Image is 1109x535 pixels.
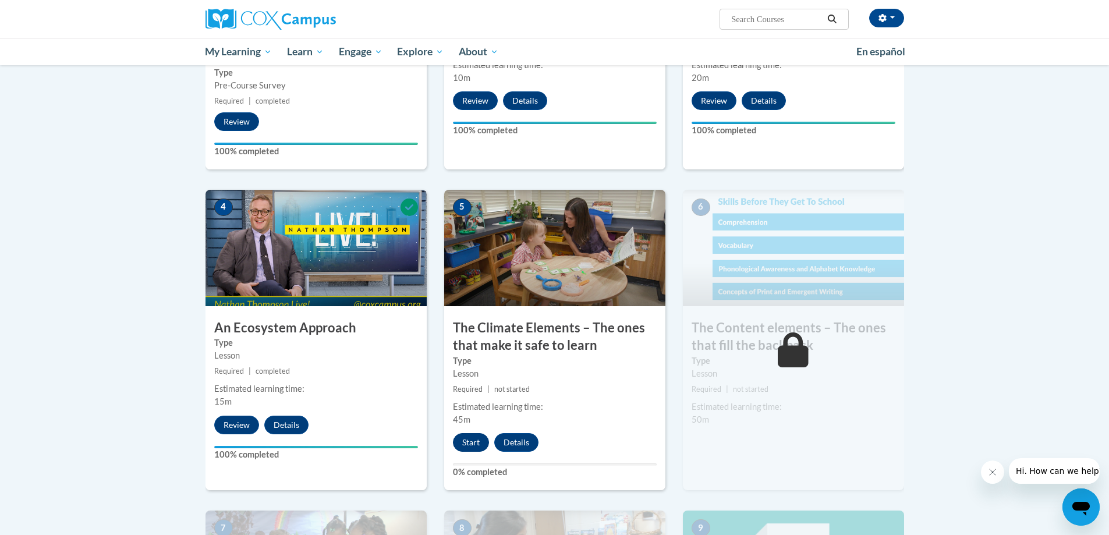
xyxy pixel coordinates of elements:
[453,124,657,137] label: 100% completed
[692,355,895,367] label: Type
[453,401,657,413] div: Estimated learning time:
[389,38,451,65] a: Explore
[214,416,259,434] button: Review
[453,367,657,380] div: Lesson
[453,199,472,216] span: 5
[451,38,506,65] a: About
[214,79,418,92] div: Pre-Course Survey
[453,433,489,452] button: Start
[256,97,290,105] span: completed
[453,414,470,424] span: 45m
[264,416,309,434] button: Details
[214,145,418,158] label: 100% completed
[742,91,786,110] button: Details
[494,433,538,452] button: Details
[453,466,657,479] label: 0% completed
[214,448,418,461] label: 100% completed
[849,40,913,64] a: En español
[214,367,244,375] span: Required
[733,385,768,394] span: not started
[249,367,251,375] span: |
[444,190,665,306] img: Course Image
[205,9,427,30] a: Cox Campus
[453,91,498,110] button: Review
[444,319,665,355] h3: The Climate Elements – The ones that make it safe to learn
[726,385,728,394] span: |
[214,112,259,131] button: Review
[1062,488,1100,526] iframe: Button to launch messaging window
[453,355,657,367] label: Type
[453,385,483,394] span: Required
[692,385,721,394] span: Required
[205,319,427,337] h3: An Ecosystem Approach
[7,8,94,17] span: Hi. How can we help?
[692,401,895,413] div: Estimated learning time:
[188,38,922,65] div: Main menu
[214,382,418,395] div: Estimated learning time:
[453,122,657,124] div: Your progress
[459,45,498,59] span: About
[214,199,233,216] span: 4
[198,38,280,65] a: My Learning
[692,367,895,380] div: Lesson
[287,45,324,59] span: Learn
[683,190,904,306] img: Course Image
[214,143,418,145] div: Your progress
[692,414,709,424] span: 50m
[205,9,336,30] img: Cox Campus
[214,396,232,406] span: 15m
[397,45,444,59] span: Explore
[856,45,905,58] span: En español
[692,122,895,124] div: Your progress
[331,38,390,65] a: Engage
[503,91,547,110] button: Details
[214,349,418,362] div: Lesson
[692,73,709,83] span: 20m
[214,66,418,79] label: Type
[249,97,251,105] span: |
[205,45,272,59] span: My Learning
[494,385,530,394] span: not started
[692,124,895,137] label: 100% completed
[683,319,904,355] h3: The Content elements – The ones that fill the backpack
[692,199,710,216] span: 6
[487,385,490,394] span: |
[339,45,382,59] span: Engage
[214,97,244,105] span: Required
[869,9,904,27] button: Account Settings
[256,367,290,375] span: completed
[730,12,823,26] input: Search Courses
[214,336,418,349] label: Type
[1009,458,1100,484] iframe: Message from company
[214,446,418,448] div: Your progress
[205,190,427,306] img: Course Image
[279,38,331,65] a: Learn
[823,12,841,26] button: Search
[692,91,736,110] button: Review
[453,73,470,83] span: 10m
[981,460,1004,484] iframe: Close message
